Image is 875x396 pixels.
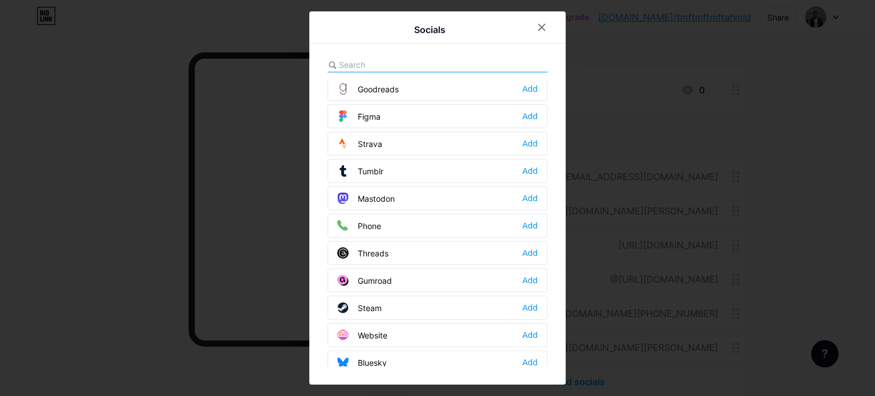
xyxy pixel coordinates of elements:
[337,138,382,149] div: Strava
[337,247,389,259] div: Threads
[522,111,538,122] div: Add
[522,329,538,341] div: Add
[337,111,381,122] div: Figma
[522,302,538,313] div: Add
[522,275,538,286] div: Add
[522,193,538,204] div: Add
[337,302,382,313] div: Steam
[522,357,538,368] div: Add
[414,23,445,36] div: Socials
[337,329,387,341] div: Website
[337,275,392,286] div: Gumroad
[337,193,395,204] div: Mastodon
[522,138,538,149] div: Add
[522,247,538,259] div: Add
[337,357,387,368] div: Bluesky
[337,83,399,95] div: Goodreads
[337,165,383,177] div: Tumblr
[339,59,465,71] input: Search
[522,220,538,231] div: Add
[522,165,538,177] div: Add
[337,220,381,231] div: Phone
[522,83,538,95] div: Add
